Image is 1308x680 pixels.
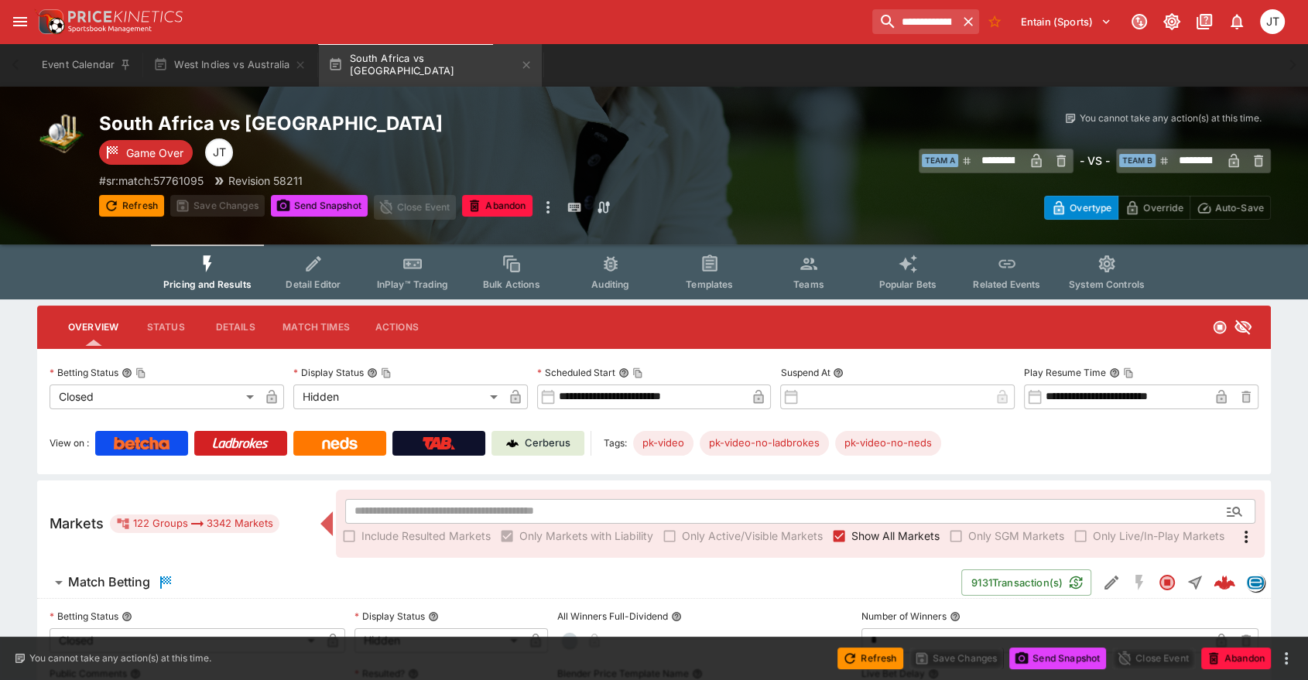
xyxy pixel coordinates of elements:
img: PriceKinetics [68,11,183,22]
svg: Hidden [1234,318,1252,337]
img: PriceKinetics Logo [34,6,65,37]
span: InPlay™ Trading [377,278,448,290]
img: Neds [322,437,357,449]
svg: More [1237,528,1255,546]
h6: Match Betting [68,574,150,590]
div: Start From [1044,196,1271,220]
div: betradar [1246,573,1265,592]
div: 122 Groups 3342 Markets [116,514,273,533]
div: 7e2161b6-ce3a-4b51-977e-572368d0bc71 [1214,572,1235,593]
button: open drawer [6,8,34,36]
span: Auditing [591,278,629,290]
div: Closed [50,384,259,409]
div: Event type filters [151,244,1157,299]
img: logo-cerberus--red.svg [1214,572,1235,593]
button: Send Snapshot [271,195,368,217]
p: Suspend At [780,366,830,379]
span: Popular Bets [878,278,936,290]
button: Abandon [462,195,532,217]
button: Straight [1181,569,1209,596]
p: Number of Winners [861,610,947,623]
div: Betting Target: cerberus [633,431,693,456]
button: All Winners Full-Dividend [671,611,682,622]
span: Include Resulted Markets [361,528,491,544]
button: Abandon [1201,648,1271,669]
img: Cerberus [506,437,519,449]
span: Templates [686,278,733,290]
span: Only SGM Markets [968,528,1064,544]
img: betradar [1247,574,1264,591]
span: Team A [922,154,958,167]
h5: Markets [50,514,104,532]
button: Copy To Clipboard [381,367,392,378]
button: Closed [1153,569,1181,596]
span: pk-video-no-neds [835,436,941,451]
p: Display Status [354,610,425,623]
span: pk-video-no-ladbrokes [700,436,829,451]
img: Sportsbook Management [68,26,152,32]
button: Betting Status [122,611,132,622]
a: 7e2161b6-ce3a-4b51-977e-572368d0bc71 [1209,567,1240,598]
button: more [539,195,557,220]
button: Toggle light/dark mode [1158,8,1186,36]
button: Auto-Save [1190,196,1271,220]
button: Override [1118,196,1190,220]
button: Match Times [270,309,362,346]
p: You cannot take any action(s) at this time. [29,651,211,665]
p: Betting Status [50,366,118,379]
img: cricket.png [37,111,87,161]
button: Scheduled StartCopy To Clipboard [618,367,629,378]
button: Display Status [428,611,439,622]
button: SGM Disabled [1125,569,1153,596]
button: Copy To Clipboard [135,367,146,378]
button: Display StatusCopy To Clipboard [367,367,378,378]
button: Copy To Clipboard [632,367,643,378]
button: Joshua Thomson [1255,5,1289,39]
div: Joshua Thomson [1260,9,1285,34]
button: Match Betting [37,567,961,598]
button: Overtype [1044,196,1118,220]
p: Betting Status [50,610,118,623]
p: Play Resume Time [1024,366,1106,379]
button: Refresh [99,195,164,217]
span: System Controls [1069,278,1145,290]
button: Notifications [1223,8,1251,36]
span: pk-video [633,436,693,451]
button: Number of Winners [950,611,960,622]
p: Revision 58211 [228,173,303,189]
input: search [872,9,957,34]
button: Edit Detail [1097,569,1125,596]
h6: - VS - [1080,152,1110,169]
span: Only Active/Visible Markets [682,528,823,544]
p: Override [1143,200,1183,216]
label: View on : [50,431,89,456]
span: Team B [1119,154,1156,167]
button: Select Tenant [1012,9,1121,34]
div: Joshua Thomson [205,138,233,166]
span: Related Events [973,278,1040,290]
h2: Copy To Clipboard [99,111,685,135]
button: Play Resume TimeCopy To Clipboard [1109,367,1120,378]
button: No Bookmarks [982,9,1007,34]
svg: Closed [1158,573,1176,592]
img: Ladbrokes [212,437,269,449]
p: Scheduled Start [537,366,615,379]
button: Refresh [837,648,902,669]
button: Actions [362,309,432,346]
button: Open [1221,497,1248,525]
button: 9131Transaction(s) [961,569,1091,596]
button: Suspend At [833,367,844,378]
button: Overview [56,309,131,346]
p: All Winners Full-Dividend [557,610,668,623]
span: Mark an event as closed and abandoned. [1201,649,1271,665]
p: Display Status [293,366,364,379]
label: Tags: [604,431,627,456]
img: Betcha [114,437,169,449]
div: Hidden [293,384,503,409]
span: Teams [793,278,824,290]
span: Pricing and Results [163,278,252,290]
a: Cerberus [491,431,584,456]
span: Bulk Actions [483,278,540,290]
span: Only Live/In-Play Markets [1093,528,1224,544]
svg: Closed [1212,319,1228,335]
